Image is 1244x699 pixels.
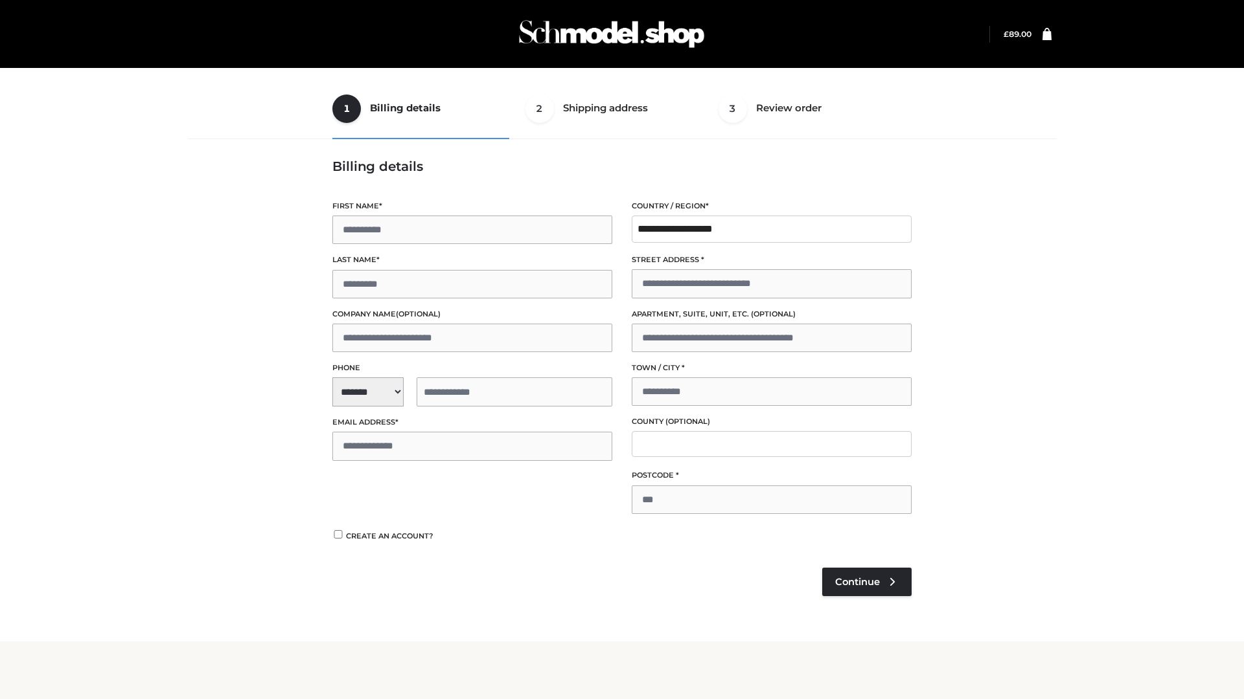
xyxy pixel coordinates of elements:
[514,8,709,60] img: Schmodel Admin 964
[332,254,612,266] label: Last name
[1004,29,1031,39] bdi: 89.00
[632,416,912,428] label: County
[346,531,433,540] span: Create an account?
[632,469,912,482] label: Postcode
[1004,29,1031,39] a: £89.00
[632,200,912,212] label: Country / Region
[632,362,912,374] label: Town / City
[665,417,710,426] span: (optional)
[835,576,880,588] span: Continue
[332,362,612,374] label: Phone
[332,200,612,212] label: First name
[396,309,441,318] span: (optional)
[751,309,796,318] span: (optional)
[822,568,912,596] a: Continue
[332,416,612,428] label: Email address
[332,308,612,320] label: Company name
[632,254,912,266] label: Street address
[332,530,344,538] input: Create an account?
[632,308,912,320] label: Apartment, suite, unit, etc.
[1004,29,1009,39] span: £
[332,159,912,174] h3: Billing details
